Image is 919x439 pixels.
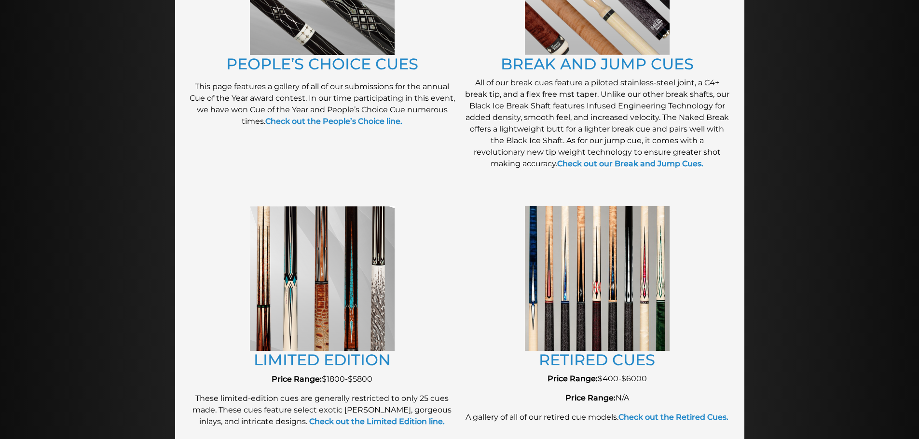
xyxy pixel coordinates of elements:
p: N/A [465,392,730,404]
strong: Price Range: [548,374,598,383]
a: Check out the Limited Edition line. [307,417,445,426]
p: All of our break cues feature a piloted stainless-steel joint, a C4+ break tip, and a flex free m... [465,77,730,170]
strong: Price Range: [565,393,616,402]
p: $400-$6000 [465,373,730,385]
strong: Price Range: [272,374,322,384]
a: Check out the People’s Choice line. [265,117,402,126]
p: $1800-$5800 [190,373,455,385]
a: Check out our Break and Jump Cues. [557,159,703,168]
a: LIMITED EDITION [254,350,391,369]
a: Check out the Retired Cues. [618,412,728,422]
p: This page features a gallery of all of our submissions for the annual Cue of the Year award conte... [190,81,455,127]
a: BREAK AND JUMP CUES [501,54,694,73]
p: A gallery of all of our retired cue models. [465,412,730,423]
a: PEOPLE’S CHOICE CUES [226,54,418,73]
a: RETIRED CUES [539,350,655,369]
strong: Check out the Limited Edition line. [309,417,445,426]
p: These limited-edition cues are generally restricted to only 25 cues made. These cues feature sele... [190,393,455,427]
